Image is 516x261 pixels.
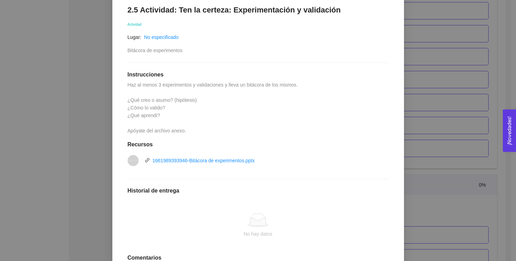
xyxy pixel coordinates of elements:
div: No hay datos [133,230,383,238]
span: Haz al menos 3 experimentos y validaciones y lleva un bitácora de los mismos. ¿Qué creo o asumo? ... [128,82,299,133]
a: No especificado [144,34,179,40]
h1: 2.5 Actividad: Ten la certeza: Experimentación y validación [128,5,389,15]
h1: Historial de entrega [128,187,389,194]
h1: Recursos [128,141,389,148]
span: Bitácora de experimentos [128,48,183,53]
article: Lugar: [128,33,141,41]
span: Actividad [128,23,142,26]
button: Open Feedback Widget [503,109,516,152]
span: link [145,158,150,163]
a: 1661989393946-Bitácora de experimentos.pptx [153,158,255,163]
h1: Instrucciones [128,71,389,78]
